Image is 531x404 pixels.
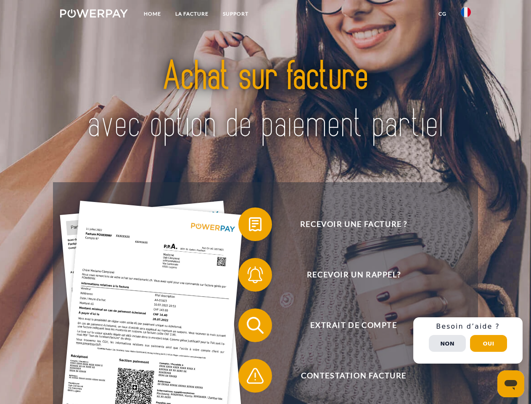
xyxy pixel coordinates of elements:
img: logo-powerpay-white.svg [60,9,128,18]
img: fr [461,7,471,17]
h3: Besoin d’aide ? [418,322,518,331]
a: Home [137,6,168,21]
img: qb_bill.svg [245,214,266,235]
button: Recevoir un rappel? [238,258,457,292]
button: Contestation Facture [238,359,457,393]
span: Extrait de compte [251,308,457,342]
img: qb_warning.svg [245,365,266,386]
img: qb_bell.svg [245,264,266,285]
div: Schnellhilfe [413,317,523,364]
img: title-powerpay_fr.svg [80,40,451,161]
button: Extrait de compte [238,308,457,342]
a: CG [431,6,454,21]
button: Recevoir une facture ? [238,207,457,241]
button: Oui [470,335,507,352]
iframe: Bouton de lancement de la fenêtre de messagerie [497,370,524,397]
button: Non [429,335,466,352]
span: Recevoir un rappel? [251,258,457,292]
a: LA FACTURE [168,6,216,21]
img: qb_search.svg [245,315,266,336]
span: Recevoir une facture ? [251,207,457,241]
a: Support [216,6,256,21]
span: Contestation Facture [251,359,457,393]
